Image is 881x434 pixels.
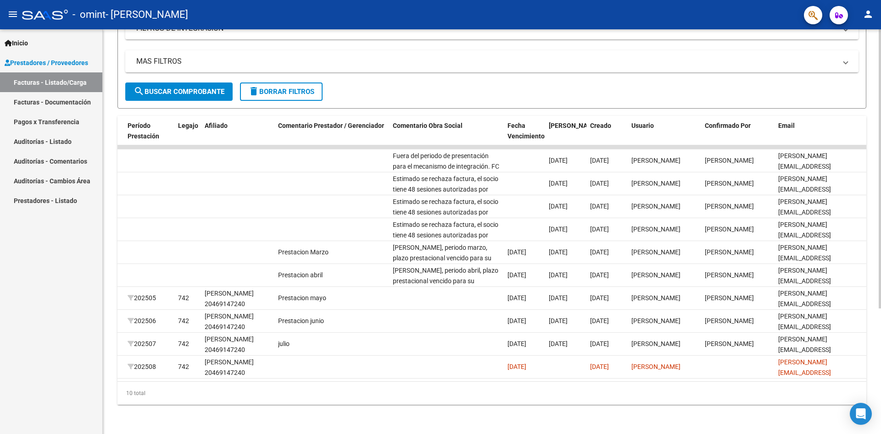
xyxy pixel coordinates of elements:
span: [PERSON_NAME][EMAIL_ADDRESS][PERSON_NAME][DOMAIN_NAME] [778,221,831,259]
span: [PERSON_NAME] [631,340,680,347]
span: [PERSON_NAME][EMAIL_ADDRESS][PERSON_NAME][DOMAIN_NAME] [778,198,831,236]
span: [DATE] [507,340,526,347]
span: [DATE] [590,317,609,324]
span: Confirmado Por [705,122,751,129]
span: [DATE] [549,180,568,187]
datatable-header-cell: Creado [586,116,628,156]
span: Legajo [178,122,198,129]
span: [DATE] [590,225,609,233]
span: 202507 [128,340,156,347]
span: [DATE] [590,248,609,256]
span: Comentario Prestador / Gerenciador [278,122,384,129]
div: 742 [178,316,189,326]
div: 742 [178,339,189,349]
span: [DATE] [549,248,568,256]
span: Prestacion abril [278,271,323,279]
datatable-header-cell: Comentario Prestador / Gerenciador [274,116,389,156]
mat-expansion-panel-header: MAS FILTROS [125,50,859,72]
datatable-header-cell: Fecha Vencimiento [504,116,545,156]
button: Buscar Comprobante [125,82,233,101]
span: [PERSON_NAME] [631,248,680,256]
span: [DATE] [590,363,609,370]
span: [DATE] [549,271,568,279]
span: [PERSON_NAME], periodo abril, plazo prestacional vencido para su presentación por Integración. Se... [393,267,498,316]
span: [DATE] [590,340,609,347]
span: [PERSON_NAME] [705,317,754,324]
span: Inicio [5,38,28,48]
span: [DATE] [507,317,526,324]
span: Afiliado [205,122,228,129]
span: [PERSON_NAME] [705,203,754,210]
datatable-header-cell: Fecha Confimado [545,116,586,156]
span: [PERSON_NAME][EMAIL_ADDRESS][PERSON_NAME][DOMAIN_NAME] [778,358,831,397]
span: [DATE] [590,271,609,279]
span: [PERSON_NAME] [705,271,754,279]
button: Borrar Filtros [240,82,323,101]
div: [PERSON_NAME] 20469147240 [205,311,271,332]
span: [PERSON_NAME][EMAIL_ADDRESS][PERSON_NAME][DOMAIN_NAME] [778,290,831,328]
span: [DATE] [549,157,568,164]
span: Estimado se rechaza factura, el socio tiene 48 sesiones autorizadas por mes, se solicita refactur... [393,175,498,214]
span: Estimado se rechaza factura, el socio tiene 48 sesiones autorizadas por mes, se solicita refactur... [393,198,498,236]
span: [PERSON_NAME] [631,363,680,370]
datatable-header-cell: Comentario Obra Social [389,116,504,156]
span: 202508 [128,363,156,370]
span: Período Prestación [128,122,159,140]
mat-icon: search [134,86,145,97]
mat-panel-title: MAS FILTROS [136,56,836,66]
span: [PERSON_NAME][EMAIL_ADDRESS][PERSON_NAME][DOMAIN_NAME] [778,244,831,282]
span: [PERSON_NAME] [631,294,680,302]
span: [PERSON_NAME] [705,180,754,187]
div: 742 [178,362,189,372]
span: Email [778,122,795,129]
div: 742 [178,293,189,303]
mat-icon: person [863,9,874,20]
span: [PERSON_NAME][EMAIL_ADDRESS][PERSON_NAME][DOMAIN_NAME] [778,335,831,374]
span: - omint [72,5,106,25]
span: Prestacion mayo [278,294,326,302]
span: [PERSON_NAME][EMAIL_ADDRESS][PERSON_NAME][DOMAIN_NAME] [778,267,831,305]
span: [PERSON_NAME][EMAIL_ADDRESS][PERSON_NAME][DOMAIN_NAME] [778,152,831,191]
div: [PERSON_NAME] 20469147240 [205,357,271,378]
span: - [PERSON_NAME] [106,5,188,25]
span: [DATE] [590,157,609,164]
datatable-header-cell: Afiliado [201,116,274,156]
datatable-header-cell: Confirmado Por [701,116,775,156]
mat-icon: menu [7,9,18,20]
span: [DATE] [590,294,609,302]
span: [DATE] [507,271,526,279]
span: [DATE] [549,225,568,233]
span: 202505 [128,294,156,302]
datatable-header-cell: Período Prestación [124,116,174,156]
span: [DATE] [507,248,526,256]
datatable-header-cell: Legajo [174,116,201,156]
span: [DATE] [507,363,526,370]
span: [DATE] [507,294,526,302]
span: [PERSON_NAME][EMAIL_ADDRESS][PERSON_NAME][DOMAIN_NAME] [778,175,831,214]
span: [DATE] [549,340,568,347]
div: Open Intercom Messenger [850,403,872,425]
span: [DATE] [549,317,568,324]
span: Estimado se rechaza factura, el socio tiene 48 sesiones autorizadas por mes, se solicita refactur... [393,221,498,259]
span: Prestadores / Proveedores [5,58,88,68]
span: [DATE] [590,180,609,187]
datatable-header-cell: Email [775,116,866,156]
mat-icon: delete [248,86,259,97]
span: 202506 [128,317,156,324]
div: 10 total [117,382,866,405]
span: [DATE] [590,203,609,210]
span: Fecha Vencimiento [507,122,545,140]
span: julio [278,340,290,347]
span: [PERSON_NAME] [631,271,680,279]
span: [PERSON_NAME] [705,157,754,164]
span: [PERSON_NAME] [631,157,680,164]
span: [PERSON_NAME] [705,225,754,233]
span: [PERSON_NAME], periodo marzo, plazo prestacional vencido para su presentación por Integración. Se... [393,244,491,293]
span: Prestacion junio [278,317,324,324]
span: [PERSON_NAME] [705,248,754,256]
span: [PERSON_NAME] [631,225,680,233]
span: Prestacion Marzo [278,248,329,256]
span: Comentario Obra Social [393,122,463,129]
span: Usuario [631,122,654,129]
span: [PERSON_NAME] [705,340,754,347]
